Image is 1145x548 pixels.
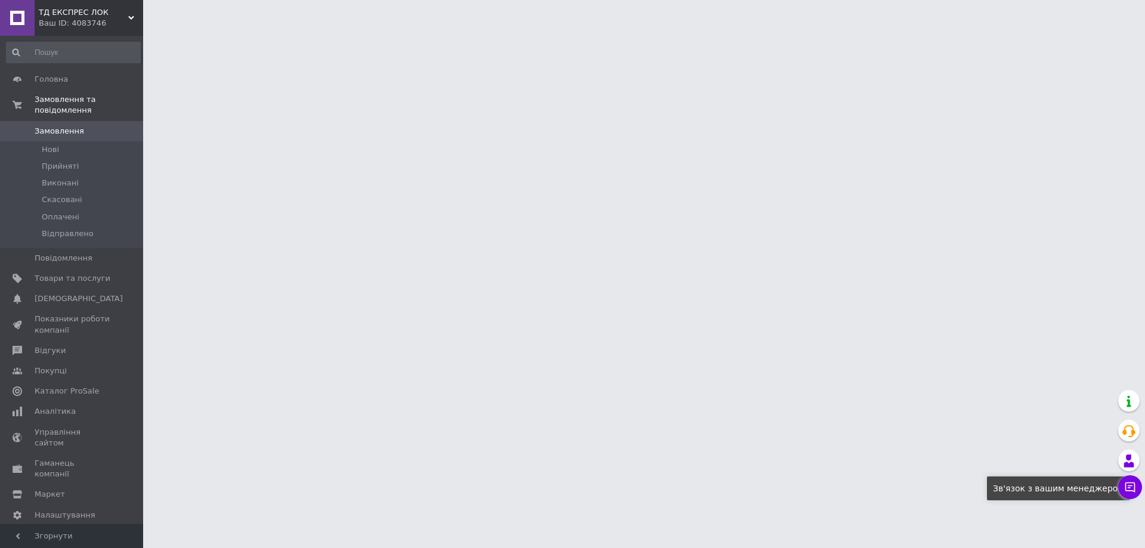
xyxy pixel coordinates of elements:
span: Товари та послуги [35,273,110,284]
span: Скасовані [42,194,82,205]
span: Замовлення [35,126,84,137]
button: Чат з покупцем [1118,475,1142,499]
span: Управління сайтом [35,427,110,448]
span: Прийняті [42,161,79,172]
input: Пошук [6,42,141,63]
span: Гаманець компанії [35,458,110,479]
div: Ваш ID: 4083746 [39,18,143,29]
span: Виконані [42,178,79,188]
span: Замовлення та повідомлення [35,94,143,116]
span: Оплачені [42,212,79,222]
span: Відгуки [35,345,66,356]
span: Налаштування [35,510,95,521]
span: Показники роботи компанії [35,314,110,335]
span: Аналітика [35,406,76,417]
span: Покупці [35,366,67,376]
span: Маркет [35,489,65,500]
span: Каталог ProSale [35,386,99,397]
span: Відправлено [42,228,94,239]
div: Зв'язок з вашим менеджером [987,476,1130,500]
span: Нові [42,144,59,155]
span: ТД ЕКСПРЕС ЛОК [39,7,128,18]
span: Повідомлення [35,253,92,264]
span: Головна [35,74,68,85]
span: [DEMOGRAPHIC_DATA] [35,293,123,304]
